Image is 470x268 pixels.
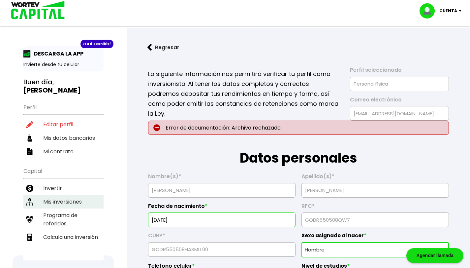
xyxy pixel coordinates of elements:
img: profile-image [420,3,439,19]
a: Invertir [23,181,104,195]
a: Mis datos bancarios [23,131,104,145]
p: DESCARGA LA APP [31,50,83,58]
img: datos-icon.10cf9172.svg [26,134,33,142]
img: flecha izquierda [147,44,152,51]
label: Apellido(s) [301,173,449,183]
input: 13 caracteres [304,213,446,227]
img: invertir-icon.b3b967d7.svg [26,185,33,192]
a: Mi contrato [23,145,104,158]
img: inversiones-icon.6695dc30.svg [26,198,33,206]
a: Programa de referidos [23,209,104,230]
img: contrato-icon.f2db500c.svg [26,148,33,155]
label: Perfil seleccionado [350,67,449,77]
ul: Perfil [23,100,104,158]
h1: Datos personales [148,135,449,168]
img: icon-down [457,10,466,12]
img: recomiendanos-icon.9b8e9327.svg [26,216,33,223]
p: Cuenta [439,6,457,16]
label: CURP [148,232,296,242]
label: RFC [301,203,449,213]
div: Agendar llamada [406,248,463,263]
label: Nombre(s) [148,173,296,183]
button: Regresar [138,39,189,56]
label: Fecha de nacimiento [148,203,296,213]
img: calculadora-icon.17d418c4.svg [26,234,33,241]
input: 18 caracteres [151,243,293,256]
label: Sexo asignado al nacer [301,232,449,242]
a: Mis inversiones [23,195,104,209]
ul: Capital [23,164,104,260]
img: editar-icon.952d3147.svg [26,121,33,128]
div: ¡Ya disponible! [80,40,113,48]
a: Calcula una inversión [23,230,104,244]
h3: Buen día, [23,78,104,95]
img: error-circle.027baa21.svg [153,124,160,131]
b: [PERSON_NAME] [23,86,81,95]
p: La siguiente información nos permitirá verificar tu perfil como inversionista. Al tener los datos... [148,69,341,119]
label: Correo electrónico [350,96,449,106]
p: Invierte desde tu celular [23,61,104,68]
input: DD/MM/AAAA [151,213,293,227]
a: Editar perfil [23,118,104,131]
a: flecha izquierdaRegresar [138,39,459,56]
img: app-icon [23,50,31,57]
p: Error de documentación: Archivo rechazado. [148,121,449,135]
